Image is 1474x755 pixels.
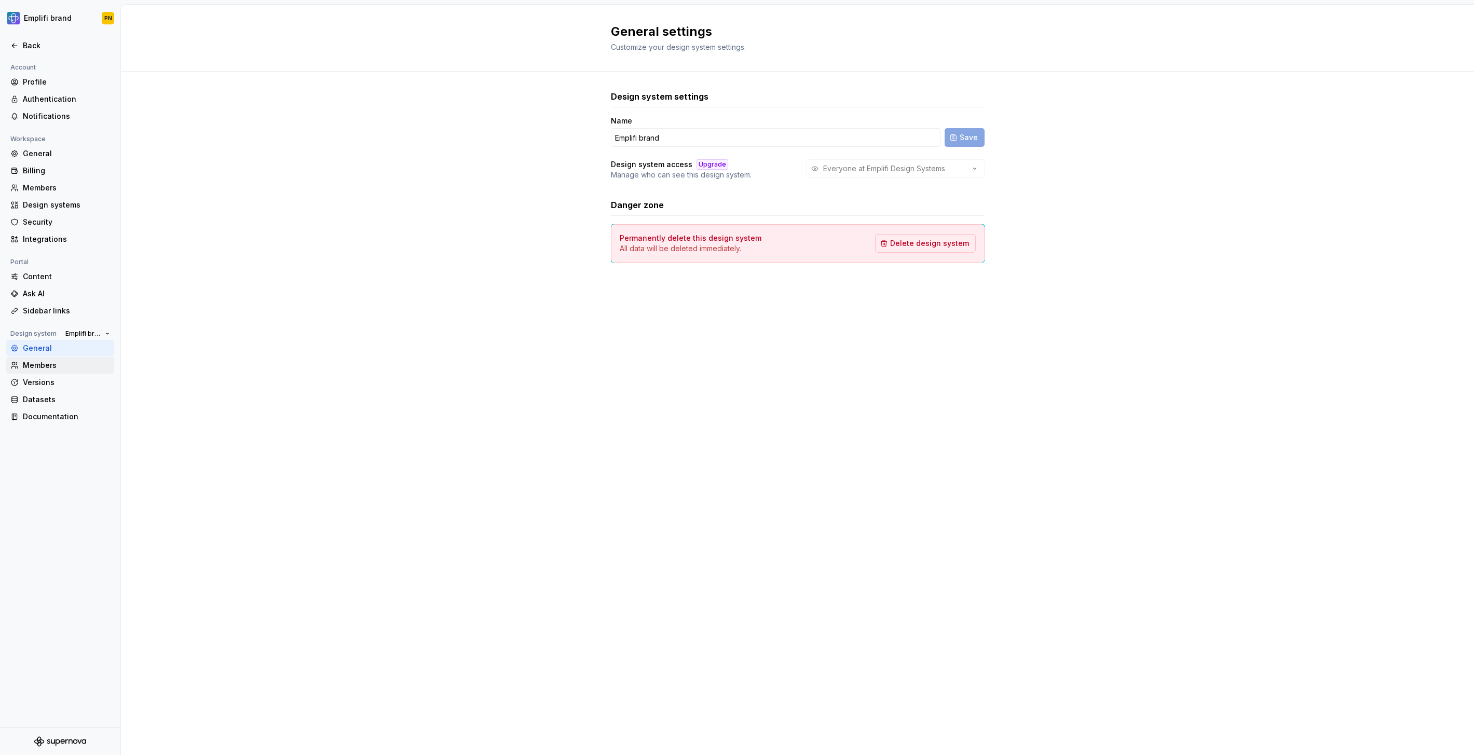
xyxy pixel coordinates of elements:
label: Name [611,116,632,126]
div: Documentation [23,411,110,422]
a: Ask AI [6,285,114,302]
h3: Danger zone [611,199,664,211]
a: Content [6,268,114,285]
button: Delete design system [875,234,976,253]
div: Notifications [23,111,110,121]
a: Integrations [6,231,114,248]
a: Security [6,214,114,230]
button: Emplifi brandPN [2,7,118,30]
div: Ask AI [23,289,110,299]
img: 1ea0bd9b-656a-4045-8d3b-f5d01442cdbd.png [7,12,20,24]
a: Sidebar links [6,303,114,319]
span: Emplifi brand [65,330,101,338]
div: Billing [23,166,110,176]
p: All data will be deleted immediately. [620,243,761,254]
h4: Permanently delete this design system [620,233,761,243]
div: Content [23,271,110,282]
div: Design system [6,327,61,340]
a: Members [6,180,114,196]
div: General [23,148,110,159]
div: Versions [23,377,110,388]
a: Profile [6,74,114,90]
div: Datasets [23,394,110,405]
a: General [6,340,114,356]
div: Account [6,61,40,74]
div: Security [23,217,110,227]
h3: Design system settings [611,90,708,103]
a: Documentation [6,408,114,425]
h2: General settings [611,23,972,40]
div: Upgrade [697,159,728,170]
div: Sidebar links [23,306,110,316]
div: Portal [6,256,33,268]
a: Datasets [6,391,114,408]
svg: Supernova Logo [34,736,86,747]
a: Billing [6,162,114,179]
span: Delete design system [890,238,969,249]
div: Authentication [23,94,110,104]
a: Members [6,357,114,374]
div: Members [23,183,110,193]
a: Back [6,37,114,54]
h4: Design system access [611,159,692,170]
div: Members [23,360,110,370]
div: PN [104,14,112,22]
div: Workspace [6,133,50,145]
a: Authentication [6,91,114,107]
span: Customize your design system settings. [611,43,746,51]
div: Back [23,40,110,51]
div: Emplifi brand [24,13,72,23]
div: Profile [23,77,110,87]
a: Versions [6,374,114,391]
div: General [23,343,110,353]
a: Design systems [6,197,114,213]
div: Integrations [23,234,110,244]
a: Notifications [6,108,114,125]
p: Manage who can see this design system. [611,170,752,180]
div: Design systems [23,200,110,210]
a: General [6,145,114,162]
